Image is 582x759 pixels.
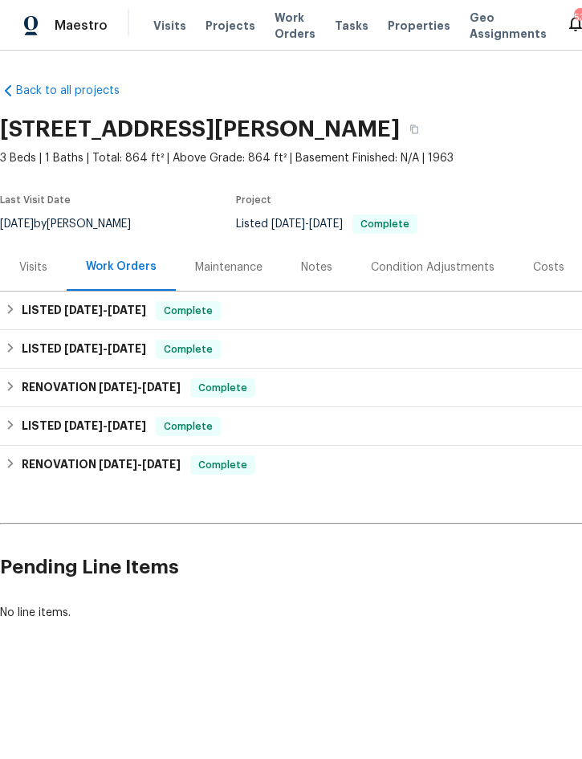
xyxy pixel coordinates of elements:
span: Tasks [335,20,368,31]
span: Complete [192,380,254,396]
span: - [64,420,146,431]
span: [DATE] [142,382,181,393]
div: Notes [301,259,332,275]
span: [DATE] [108,304,146,316]
span: - [99,382,181,393]
span: Complete [157,303,219,319]
span: [DATE] [108,343,146,354]
span: Complete [157,341,219,357]
span: Project [236,195,271,205]
span: - [99,459,181,470]
span: [DATE] [64,304,103,316]
span: Visits [153,18,186,34]
span: Maestro [55,18,108,34]
span: Complete [192,457,254,473]
span: [DATE] [99,382,137,393]
span: - [64,343,146,354]
span: Complete [157,418,219,435]
span: Work Orders [275,10,315,42]
span: Geo Assignments [470,10,547,42]
div: Costs [533,259,564,275]
span: Listed [236,218,417,230]
span: Projects [206,18,255,34]
span: [DATE] [142,459,181,470]
div: Visits [19,259,47,275]
div: Maintenance [195,259,263,275]
h6: LISTED [22,301,146,320]
span: [DATE] [108,420,146,431]
span: - [64,304,146,316]
span: - [271,218,343,230]
h6: LISTED [22,417,146,436]
span: [DATE] [271,218,305,230]
h6: RENOVATION [22,378,181,398]
span: Complete [354,219,416,229]
span: [DATE] [64,343,103,354]
div: Condition Adjustments [371,259,494,275]
span: [DATE] [99,459,137,470]
span: Properties [388,18,450,34]
h6: LISTED [22,340,146,359]
div: Work Orders [86,259,157,275]
button: Copy Address [400,115,429,144]
span: [DATE] [64,420,103,431]
span: [DATE] [309,218,343,230]
h6: RENOVATION [22,455,181,475]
